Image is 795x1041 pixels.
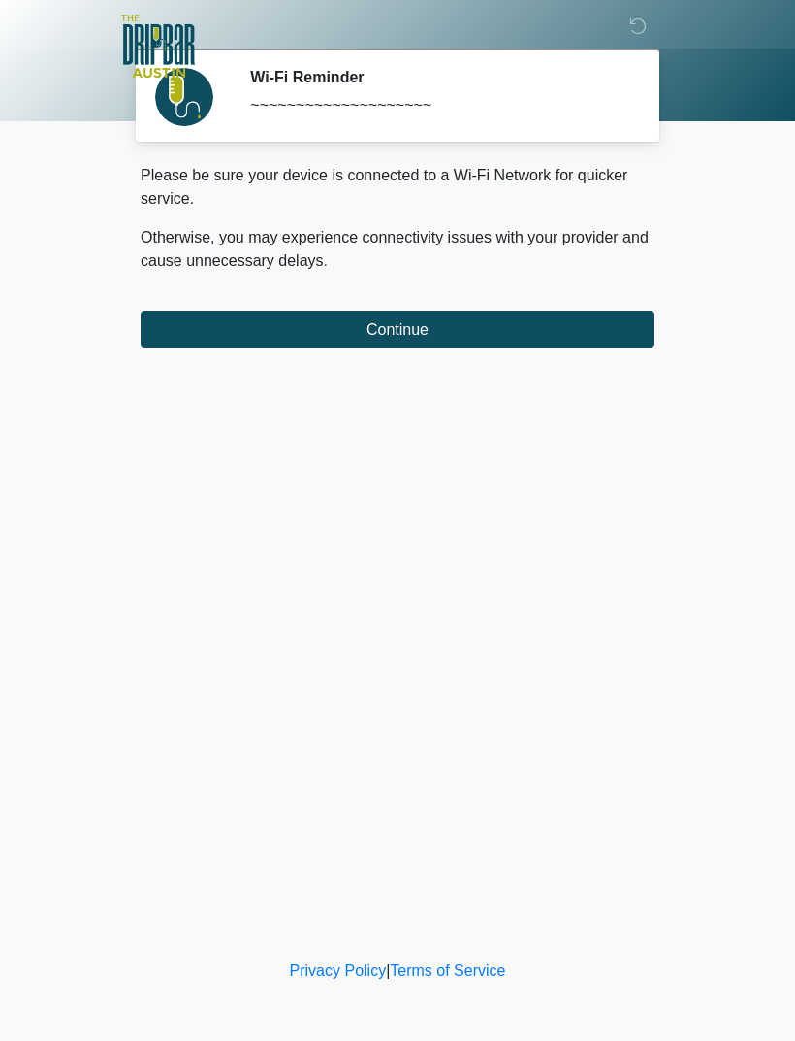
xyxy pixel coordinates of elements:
p: Please be sure your device is connected to a Wi-Fi Network for quicker service. [141,164,654,211]
img: The DRIPBaR - Austin The Domain Logo [121,15,195,78]
a: Privacy Policy [290,962,387,979]
img: Agent Avatar [155,68,213,126]
div: ~~~~~~~~~~~~~~~~~~~~ [250,94,625,117]
a: Terms of Service [390,962,505,979]
p: Otherwise, you may experience connectivity issues with your provider and cause unnecessary delays [141,226,654,273]
span: . [324,252,328,269]
a: | [386,962,390,979]
button: Continue [141,311,654,348]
